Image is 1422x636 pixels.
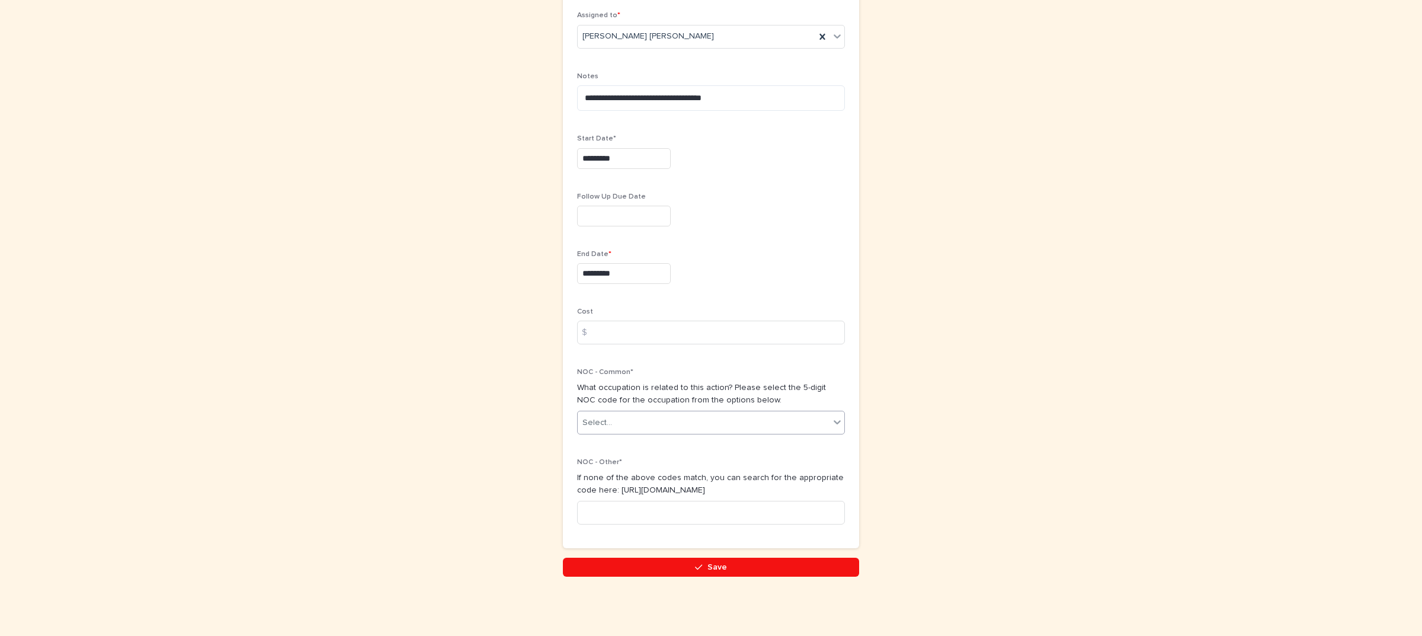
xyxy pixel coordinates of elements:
span: Save [707,563,727,571]
span: Notes [577,73,598,80]
span: Start Date* [577,135,616,142]
div: Select... [582,417,612,429]
p: If none of the above codes match, you can search for the appropriate code here: [URL][DOMAIN_NAME] [577,472,845,497]
span: NOC - Common* [577,369,633,376]
span: End Date [577,251,611,258]
span: NOC - Other* [577,459,622,466]
span: Follow Up Due Date [577,193,646,200]
p: What occupation is related to this action? Please select the 5-digit NOC code for the occupation ... [577,382,845,407]
span: Assigned to [577,12,620,19]
span: [PERSON_NAME] [PERSON_NAME] [582,30,714,43]
span: Cost [577,308,593,315]
button: Save [563,558,859,577]
div: $ [577,321,601,344]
